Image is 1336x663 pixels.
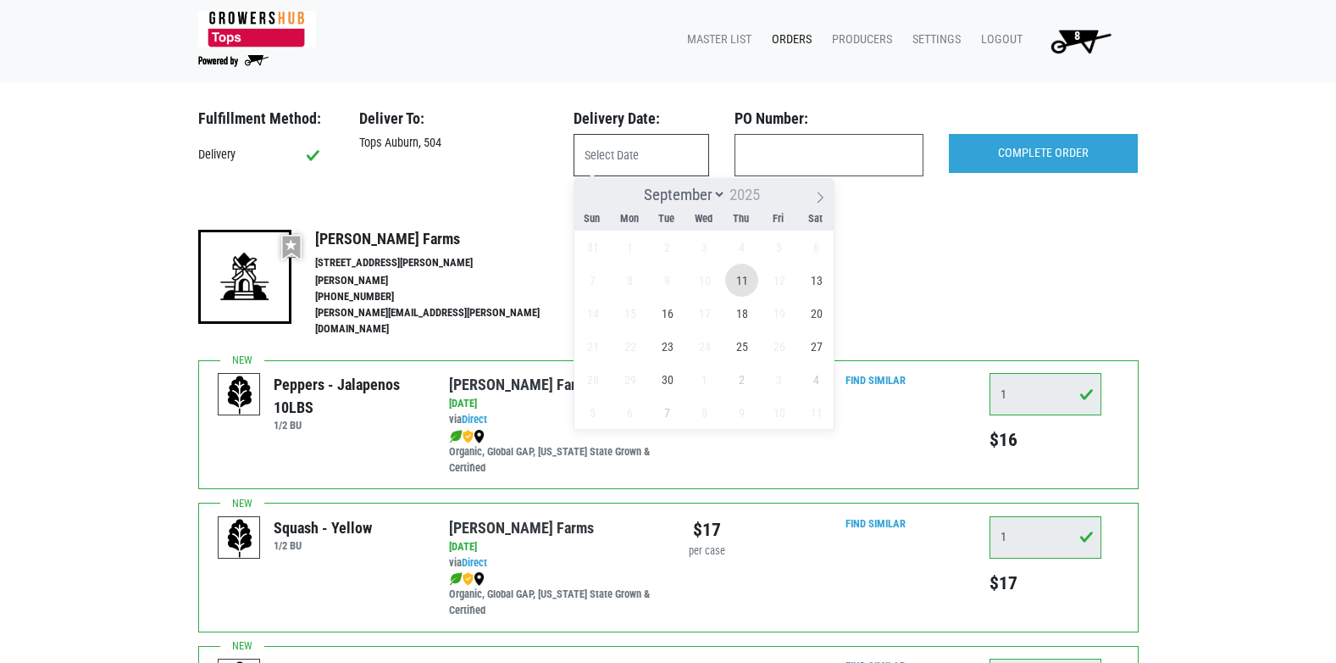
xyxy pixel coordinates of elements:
[990,572,1101,594] h5: $17
[613,264,646,297] span: September 8, 2025
[449,430,463,443] img: leaf-e5c59151409436ccce96b2ca1b28e03c.png
[346,134,561,153] div: Tops Auburn, 504
[651,231,684,264] span: September 2, 2025
[651,264,684,297] span: September 9, 2025
[576,330,609,363] span: September 21, 2025
[797,214,834,225] span: Sat
[219,374,261,416] img: placeholder-variety-43d6402dacf2d531de610a020419775a.svg
[613,231,646,264] span: September 1, 2025
[611,214,648,225] span: Mon
[725,264,758,297] span: September 11, 2025
[274,539,372,552] h6: 1/2 BU
[723,214,760,225] span: Thu
[574,214,611,225] span: Sun
[651,396,684,429] span: October 7, 2025
[725,231,758,264] span: September 4, 2025
[800,231,833,264] span: September 6, 2025
[990,373,1101,415] input: Qty
[463,430,474,443] img: safety-e55c860ca8c00a9c171001a62a92dabd.png
[800,396,833,429] span: October 11, 2025
[845,374,906,387] a: Find Similar
[762,330,796,363] span: September 26, 2025
[725,363,758,396] span: October 2, 2025
[818,24,899,56] a: Producers
[760,214,797,225] span: Fri
[574,134,709,176] input: Select Date
[725,330,758,363] span: September 25, 2025
[648,214,685,225] span: Tue
[688,396,721,429] span: October 8, 2025
[762,297,796,330] span: September 19, 2025
[462,413,487,426] a: Direct
[613,363,646,396] span: September 29, 2025
[576,231,609,264] span: August 31, 2025
[735,109,923,128] h3: PO Number:
[651,330,684,363] span: September 23, 2025
[474,430,485,443] img: map_marker-0e94453035b3232a4d21701695807de9.png
[1029,24,1125,58] a: 8
[198,55,269,67] img: Powered by Big Wheelbarrow
[1074,29,1080,43] span: 8
[576,363,609,396] span: September 28, 2025
[681,543,733,560] div: per case
[636,184,726,205] select: Month
[198,109,334,128] h3: Fulfillment Method:
[688,330,721,363] span: September 24, 2025
[613,396,646,429] span: October 6, 2025
[688,231,721,264] span: September 3, 2025
[359,109,548,128] h3: Deliver To:
[315,255,576,271] li: [STREET_ADDRESS][PERSON_NAME]
[315,230,576,248] h4: [PERSON_NAME] Farms
[651,363,684,396] span: September 30, 2025
[762,264,796,297] span: September 12, 2025
[725,297,758,330] span: September 18, 2025
[449,572,463,586] img: leaf-e5c59151409436ccce96b2ca1b28e03c.png
[762,363,796,396] span: October 3, 2025
[681,516,733,543] div: $17
[845,517,906,530] a: Find Similar
[274,373,424,419] div: Peppers - Jalapenos 10LBS
[688,363,721,396] span: October 1, 2025
[800,264,833,297] span: September 13, 2025
[274,516,372,539] div: Squash - Yellow
[315,273,576,289] li: [PERSON_NAME]
[800,363,833,396] span: October 4, 2025
[1043,24,1118,58] img: Cart
[990,429,1101,451] h5: $16
[449,396,655,412] div: [DATE]
[449,539,655,555] div: [DATE]
[688,297,721,330] span: September 17, 2025
[725,396,758,429] span: October 9, 2025
[651,297,684,330] span: September 16, 2025
[762,396,796,429] span: October 10, 2025
[688,264,721,297] span: September 10, 2025
[967,24,1029,56] a: Logout
[800,330,833,363] span: September 27, 2025
[758,24,818,56] a: Orders
[990,516,1101,559] input: Qty
[315,305,576,337] li: [PERSON_NAME][EMAIL_ADDRESS][PERSON_NAME][DOMAIN_NAME]
[449,412,655,428] div: via
[899,24,967,56] a: Settings
[576,264,609,297] span: September 7, 2025
[576,297,609,330] span: September 14, 2025
[315,289,576,305] li: [PHONE_NUMBER]
[613,330,646,363] span: September 22, 2025
[449,571,655,619] div: Organic, Global GAP, [US_STATE] State Grown & Certified
[274,419,424,432] h6: 1/2 BU
[576,396,609,429] span: October 5, 2025
[674,24,758,56] a: Master List
[449,555,655,571] div: via
[463,572,474,586] img: safety-e55c860ca8c00a9c171001a62a92dabd.png
[198,230,291,323] img: 19-7441ae2ccb79c876ff41c34f3bd0da69.png
[449,376,594,393] a: [PERSON_NAME] Farms
[762,231,796,264] span: September 5, 2025
[574,109,709,128] h3: Delivery Date:
[449,428,655,476] div: Organic, Global GAP, [US_STATE] State Grown & Certified
[949,134,1138,173] input: COMPLETE ORDER
[474,572,485,586] img: map_marker-0e94453035b3232a4d21701695807de9.png
[613,297,646,330] span: September 15, 2025
[685,214,723,225] span: Wed
[800,297,833,330] span: September 20, 2025
[219,517,261,560] img: placeholder-variety-43d6402dacf2d531de610a020419775a.svg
